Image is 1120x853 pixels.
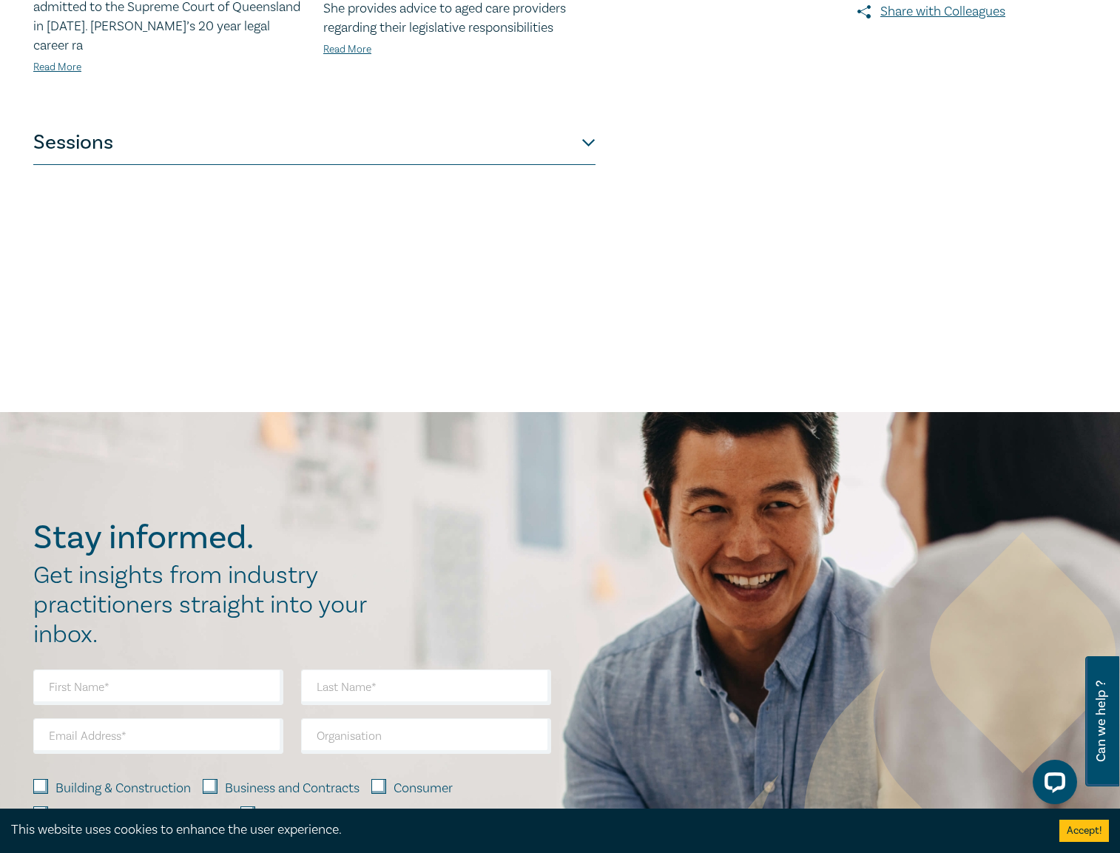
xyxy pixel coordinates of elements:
h2: Stay informed. [33,519,382,557]
label: Consumer [394,779,453,798]
input: Organisation [301,718,551,754]
button: Accept cookies [1059,820,1109,842]
label: Costs [263,806,295,826]
input: Email Address* [33,718,283,754]
a: Read More [33,61,81,74]
a: Share with Colleagues [776,2,1087,21]
button: Sessions [33,121,596,165]
label: Business and Contracts [225,779,360,798]
input: Last Name* [301,670,551,705]
input: First Name* [33,670,283,705]
div: This website uses cookies to enhance the user experience. [11,820,1037,840]
a: Read More [323,43,371,56]
label: Corporate & In-House Counsel [55,806,229,826]
label: Building & Construction [55,779,191,798]
span: Can we help ? [1094,665,1108,778]
h2: Get insights from industry practitioners straight into your inbox. [33,561,382,650]
iframe: LiveChat chat widget [1021,754,1083,816]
